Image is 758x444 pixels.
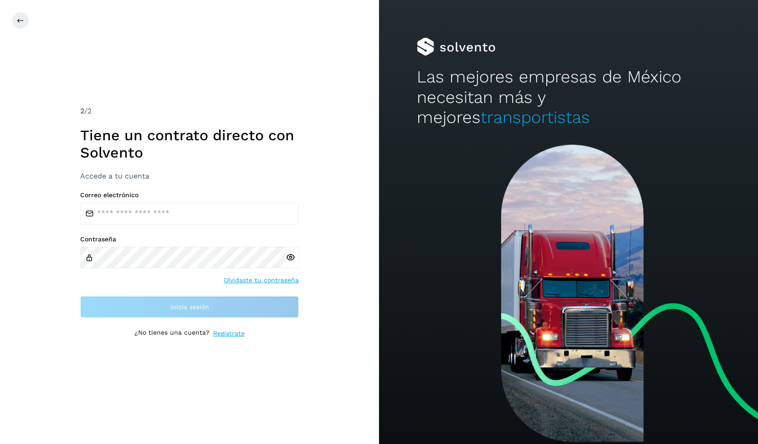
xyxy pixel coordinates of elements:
[170,304,209,310] span: Inicia sesión
[80,172,299,180] h3: Accede a tu cuenta
[417,67,720,128] h2: Las mejores empresas de México necesitan más y mejores
[134,329,210,338] p: ¿No tienes una cuenta?
[481,107,590,127] span: transportistas
[224,276,299,285] a: Olvidaste tu contraseña
[80,106,299,117] div: /2
[80,235,299,243] label: Contraseña
[80,191,299,199] label: Correo electrónico
[80,107,84,115] span: 2
[213,329,245,338] a: Regístrate
[80,127,299,162] h1: Tiene un contrato directo con Solvento
[80,296,299,318] button: Inicia sesión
